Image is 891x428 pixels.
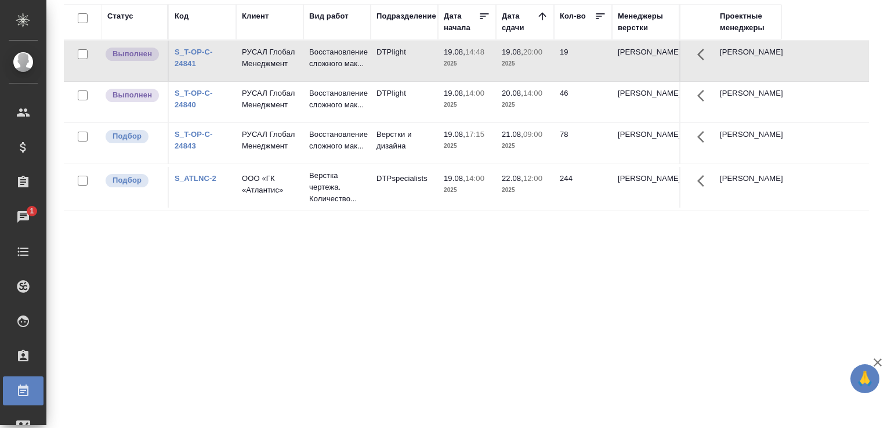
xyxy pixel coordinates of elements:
div: Кол-во [560,10,586,22]
p: [PERSON_NAME] [618,46,673,58]
p: 14:00 [523,89,542,97]
p: 09:00 [523,130,542,139]
p: Верстка чертежа. Количество... [309,170,365,205]
p: 20:00 [523,48,542,56]
span: 1 [23,205,41,217]
p: 2025 [444,58,490,70]
div: Вид работ [309,10,349,22]
button: Здесь прячутся важные кнопки [690,167,718,195]
div: Подразделение [376,10,436,22]
p: 19.08, [444,89,465,97]
p: 12:00 [523,174,542,183]
p: 14:48 [465,48,484,56]
p: 2025 [444,140,490,152]
p: [PERSON_NAME] [618,173,673,184]
td: Верстки и дизайна [371,123,438,164]
p: Выполнен [113,48,152,60]
p: 14:00 [465,89,484,97]
div: Проектные менеджеры [720,10,776,34]
p: Восстановление сложного мак... [309,46,365,70]
a: S_T-OP-C-24840 [175,89,213,109]
td: [PERSON_NAME] [714,41,781,81]
td: 46 [554,82,612,122]
div: Исполнитель завершил работу [104,46,162,62]
div: Можно подбирать исполнителей [104,129,162,144]
td: DTPspecialists [371,167,438,208]
a: 1 [3,202,44,231]
p: Выполнен [113,89,152,101]
p: 17:15 [465,130,484,139]
td: [PERSON_NAME] [714,82,781,122]
div: Исполнитель завершил работу [104,88,162,103]
a: S_T-OP-C-24841 [175,48,213,68]
p: РУСАЛ Глобал Менеджмент [242,88,298,111]
p: Подбор [113,175,142,186]
button: Здесь прячутся важные кнопки [690,123,718,151]
p: 2025 [444,184,490,196]
button: 🙏 [850,364,879,393]
td: 78 [554,123,612,164]
p: Подбор [113,130,142,142]
a: S_ATLNC-2 [175,174,216,183]
p: РУСАЛ Глобал Менеджмент [242,129,298,152]
p: 22.08, [502,174,523,183]
p: РУСАЛ Глобал Менеджмент [242,46,298,70]
a: S_T-OP-C-24843 [175,130,213,150]
p: ООО «ГК «Атлантис» [242,173,298,196]
p: 2025 [444,99,490,111]
p: 19.08, [444,130,465,139]
p: Восстановление сложного мак... [309,88,365,111]
td: DTPlight [371,82,438,122]
p: [PERSON_NAME] [618,129,673,140]
p: 2025 [502,140,548,152]
div: Статус [107,10,133,22]
p: 19.08, [502,48,523,56]
p: 2025 [502,58,548,70]
div: Можно подбирать исполнителей [104,173,162,188]
div: Дата начала [444,10,479,34]
td: [PERSON_NAME] [714,167,781,208]
p: 14:00 [465,174,484,183]
span: 🙏 [855,367,875,391]
p: 19.08, [444,48,465,56]
button: Здесь прячутся важные кнопки [690,41,718,68]
td: 19 [554,41,612,81]
td: [PERSON_NAME] [714,123,781,164]
td: 244 [554,167,612,208]
p: 21.08, [502,130,523,139]
p: Восстановление сложного мак... [309,129,365,152]
div: Дата сдачи [502,10,537,34]
p: 20.08, [502,89,523,97]
div: Менеджеры верстки [618,10,673,34]
p: 2025 [502,99,548,111]
p: [PERSON_NAME] [618,88,673,99]
p: 2025 [502,184,548,196]
div: Клиент [242,10,269,22]
button: Здесь прячутся важные кнопки [690,82,718,110]
td: DTPlight [371,41,438,81]
p: 19.08, [444,174,465,183]
div: Код [175,10,189,22]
